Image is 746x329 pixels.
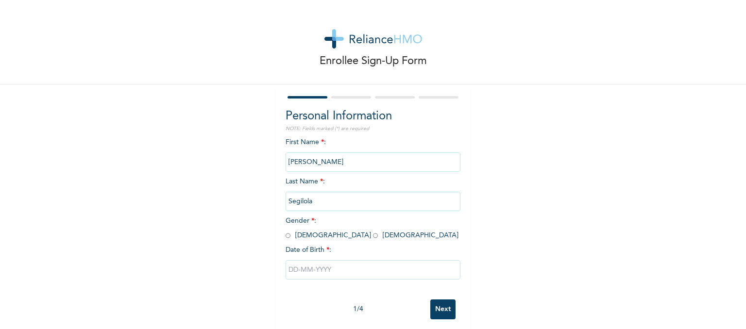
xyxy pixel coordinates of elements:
[286,178,460,205] span: Last Name :
[320,53,427,69] p: Enrollee Sign-Up Form
[286,108,460,125] h2: Personal Information
[286,139,460,165] span: First Name :
[286,217,458,239] span: Gender : [DEMOGRAPHIC_DATA] [DEMOGRAPHIC_DATA]
[286,260,460,280] input: DD-MM-YYYY
[286,125,460,132] p: NOTE: Fields marked (*) are required
[286,245,331,255] span: Date of Birth :
[324,29,422,49] img: logo
[430,299,456,319] input: Next
[286,192,460,211] input: Enter your last name
[286,152,460,172] input: Enter your first name
[286,304,430,314] div: 1 / 4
